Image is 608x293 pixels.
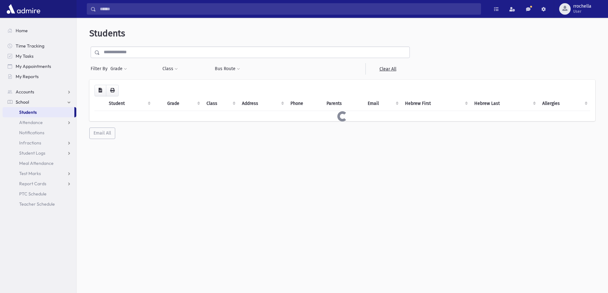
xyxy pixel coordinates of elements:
span: Infractions [19,140,41,146]
a: My Tasks [3,51,76,61]
a: Home [3,26,76,36]
span: Report Cards [19,181,46,187]
th: Grade [163,96,202,111]
th: Student [105,96,153,111]
span: Student Logs [19,150,45,156]
button: Print [106,85,119,96]
span: Test Marks [19,171,41,176]
a: Time Tracking [3,41,76,51]
a: My Reports [3,71,76,82]
a: Accounts [3,87,76,97]
a: Infractions [3,138,76,148]
a: My Appointments [3,61,76,71]
input: Search [96,3,481,15]
span: Time Tracking [16,43,44,49]
button: Bus Route [214,63,240,75]
span: Students [19,109,37,115]
img: AdmirePro [5,3,42,15]
span: My Reports [16,74,39,79]
a: Notifications [3,128,76,138]
span: Teacher Schedule [19,201,55,207]
a: Report Cards [3,179,76,189]
th: Email [364,96,401,111]
span: Attendance [19,120,43,125]
span: PTC Schedule [19,191,47,197]
th: Phone [287,96,323,111]
span: Students [89,28,125,39]
span: Home [16,28,28,33]
th: Hebrew First [401,96,470,111]
th: Parents [323,96,364,111]
a: Teacher Schedule [3,199,76,209]
span: rrochella [573,4,591,9]
span: My Tasks [16,53,34,59]
span: Notifications [19,130,44,136]
a: Student Logs [3,148,76,158]
span: My Appointments [16,63,51,69]
th: Hebrew Last [470,96,539,111]
button: Class [162,63,178,75]
th: Allergies [538,96,590,111]
a: Clear All [365,63,410,75]
a: PTC Schedule [3,189,76,199]
th: Address [238,96,287,111]
button: Email All [89,128,115,139]
button: Grade [110,63,127,75]
span: School [16,99,29,105]
a: Test Marks [3,168,76,179]
span: User [573,9,591,14]
a: Students [3,107,74,117]
span: Filter By [91,65,110,72]
th: Class [203,96,238,111]
a: Meal Attendance [3,158,76,168]
a: Attendance [3,117,76,128]
span: Accounts [16,89,34,95]
a: School [3,97,76,107]
span: Meal Attendance [19,160,54,166]
button: CSV [94,85,106,96]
